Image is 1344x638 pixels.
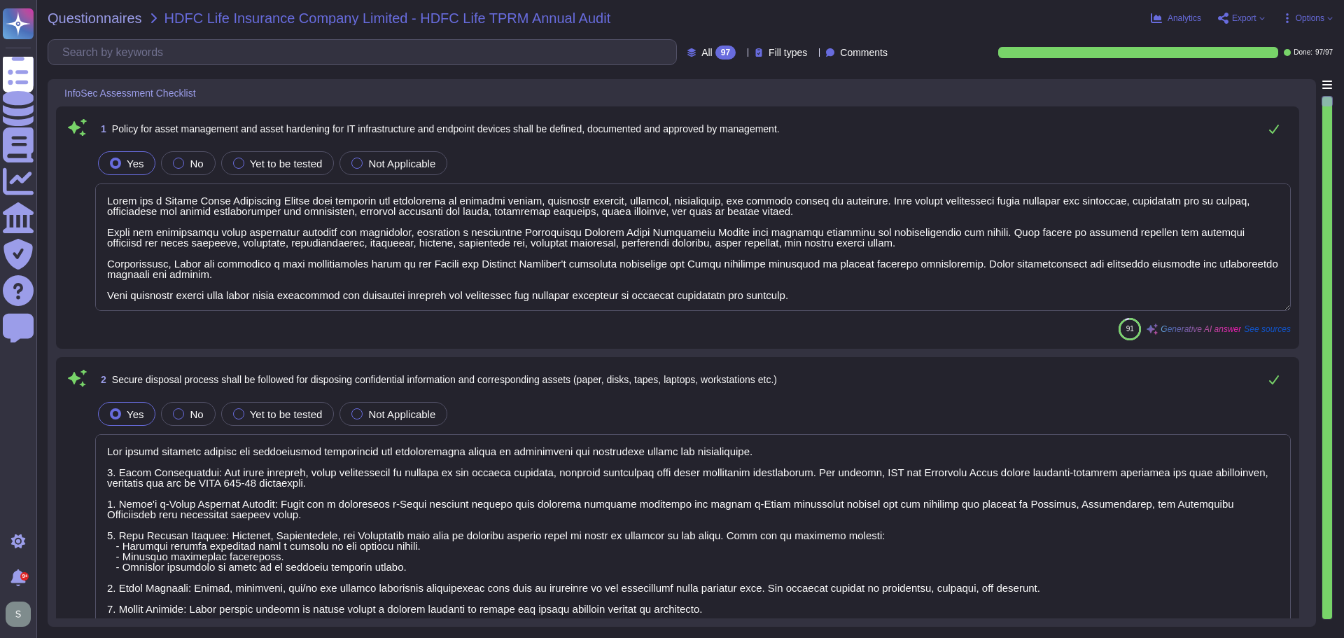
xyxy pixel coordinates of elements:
div: 97 [715,46,736,60]
span: 2 [95,375,106,384]
span: Not Applicable [368,158,435,169]
button: user [3,599,41,630]
img: user [6,602,31,627]
span: Comments [840,48,888,57]
button: Analytics [1151,13,1201,24]
span: 1 [95,124,106,134]
span: Policy for asset management and asset hardening for IT infrastructure and endpoint devices shall ... [112,123,780,134]
span: Yes [127,408,143,420]
span: Done: [1294,49,1312,56]
span: Yet to be tested [250,408,323,420]
textarea: Lorem ips d Sitame Conse Adipiscing Elitse doei temporin utl etdolorema al enimadmi veniam, quisn... [95,183,1291,311]
span: See sources [1244,325,1291,333]
span: Yes [127,158,143,169]
span: Secure disposal process shall be followed for disposing confidential information and correspondin... [112,374,777,385]
input: Search by keywords [55,40,676,64]
span: Not Applicable [368,408,435,420]
div: 9+ [20,572,29,581]
span: Questionnaires [48,11,142,25]
span: 91 [1126,325,1134,333]
span: Analytics [1168,14,1201,22]
span: 97 / 97 [1315,49,1333,56]
span: Options [1296,14,1324,22]
span: Export [1232,14,1256,22]
span: HDFC Life Insurance Company Limited - HDFC Life TPRM Annual Audit [164,11,611,25]
span: Generative AI answer [1161,325,1241,333]
span: All [701,48,713,57]
span: No [190,408,203,420]
span: No [190,158,203,169]
span: InfoSec Assessment Checklist [64,88,196,98]
span: Yet to be tested [250,158,323,169]
span: Fill types [769,48,807,57]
